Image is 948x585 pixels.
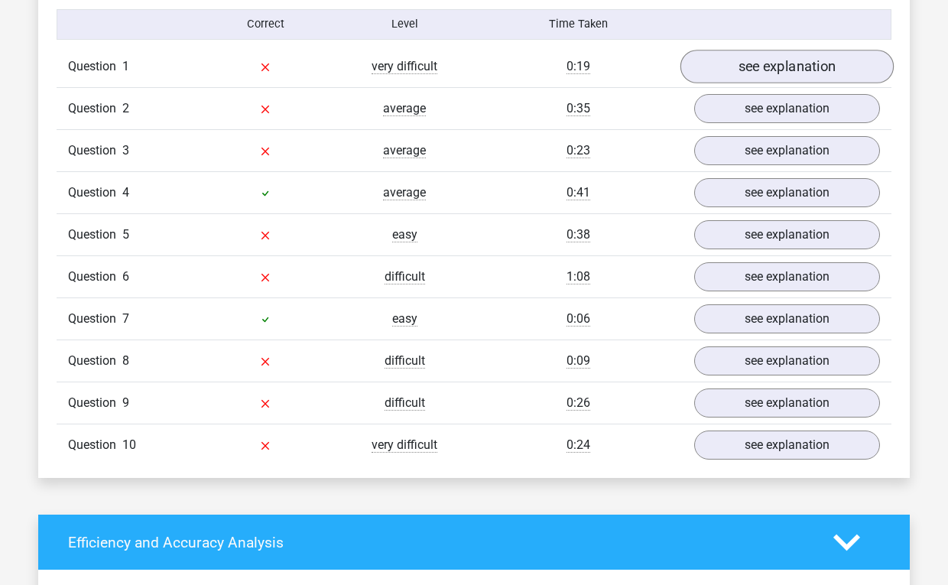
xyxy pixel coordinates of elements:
[68,268,122,286] span: Question
[694,388,880,418] a: see explanation
[372,59,437,74] span: very difficult
[567,143,590,158] span: 0:23
[68,352,122,370] span: Question
[122,227,129,242] span: 5
[694,431,880,460] a: see explanation
[68,310,122,328] span: Question
[392,311,417,327] span: easy
[68,99,122,118] span: Question
[68,436,122,454] span: Question
[122,311,129,326] span: 7
[372,437,437,453] span: very difficult
[694,136,880,165] a: see explanation
[385,353,425,369] span: difficult
[694,304,880,333] a: see explanation
[385,395,425,411] span: difficult
[694,346,880,375] a: see explanation
[385,269,425,284] span: difficult
[335,16,474,33] div: Level
[122,353,129,368] span: 8
[122,185,129,200] span: 4
[474,16,683,33] div: Time Taken
[68,534,810,551] h4: Efficiency and Accuracy Analysis
[567,437,590,453] span: 0:24
[122,101,129,115] span: 2
[694,178,880,207] a: see explanation
[68,394,122,412] span: Question
[567,353,590,369] span: 0:09
[383,185,426,200] span: average
[567,227,590,242] span: 0:38
[383,101,426,116] span: average
[694,220,880,249] a: see explanation
[680,50,894,83] a: see explanation
[567,185,590,200] span: 0:41
[567,269,590,284] span: 1:08
[196,16,336,33] div: Correct
[68,226,122,244] span: Question
[122,437,136,452] span: 10
[694,94,880,123] a: see explanation
[68,57,122,76] span: Question
[567,59,590,74] span: 0:19
[122,269,129,284] span: 6
[567,311,590,327] span: 0:06
[567,395,590,411] span: 0:26
[392,227,417,242] span: easy
[383,143,426,158] span: average
[68,141,122,160] span: Question
[122,143,129,158] span: 3
[694,262,880,291] a: see explanation
[567,101,590,116] span: 0:35
[122,59,129,73] span: 1
[68,184,122,202] span: Question
[122,395,129,410] span: 9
